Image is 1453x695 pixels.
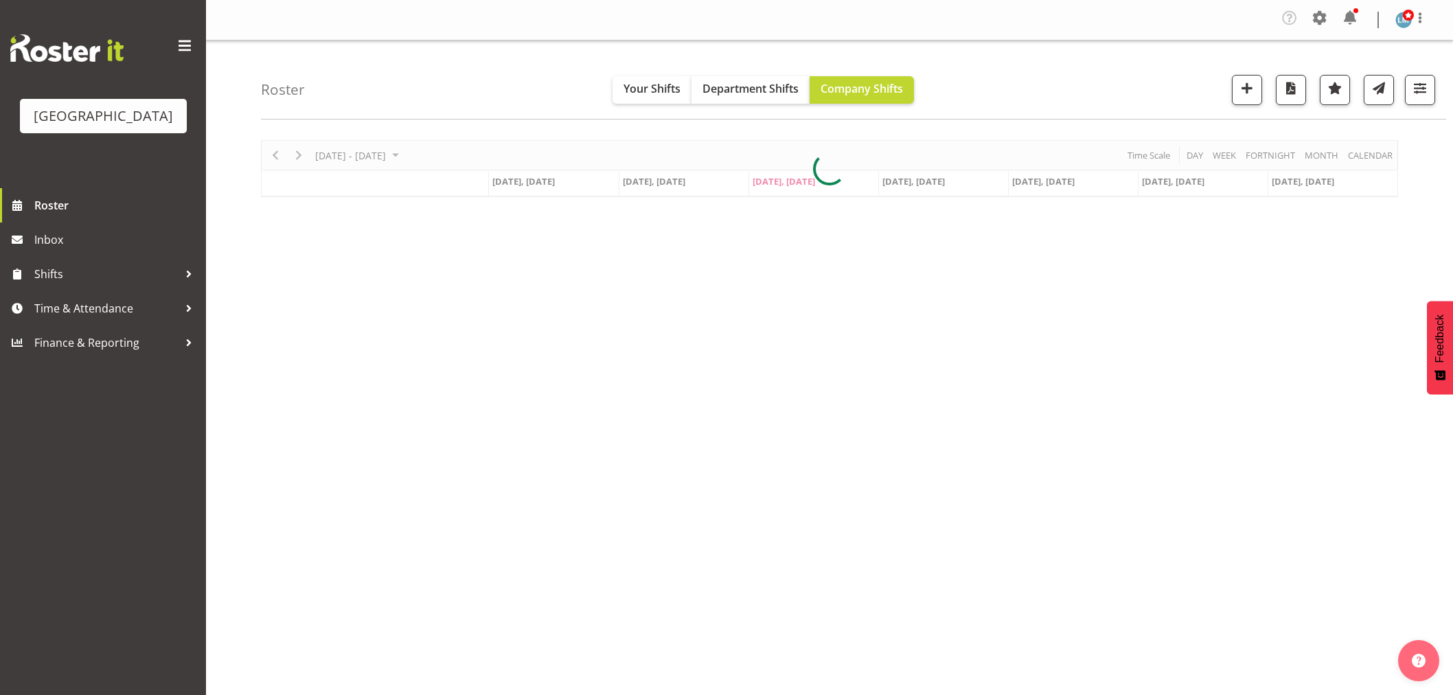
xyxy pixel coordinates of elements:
span: Roster [34,195,199,216]
button: Your Shifts [613,76,691,104]
button: Feedback - Show survey [1427,301,1453,394]
img: Rosterit website logo [10,34,124,62]
button: Highlight an important date within the roster. [1320,75,1350,105]
div: [GEOGRAPHIC_DATA] [34,106,173,126]
span: Feedback [1434,315,1446,363]
span: Inbox [34,229,199,250]
button: Department Shifts [691,76,810,104]
span: Time & Attendance [34,298,179,319]
span: Shifts [34,264,179,284]
button: Add a new shift [1232,75,1262,105]
img: lesley-mckenzie127.jpg [1395,12,1412,28]
img: help-xxl-2.png [1412,654,1426,668]
button: Filter Shifts [1405,75,1435,105]
span: Company Shifts [821,81,903,96]
span: Finance & Reporting [34,332,179,353]
button: Send a list of all shifts for the selected filtered period to all rostered employees. [1364,75,1394,105]
span: Your Shifts [623,81,680,96]
button: Company Shifts [810,76,914,104]
h4: Roster [261,82,305,98]
span: Department Shifts [702,81,799,96]
button: Download a PDF of the roster according to the set date range. [1276,75,1306,105]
